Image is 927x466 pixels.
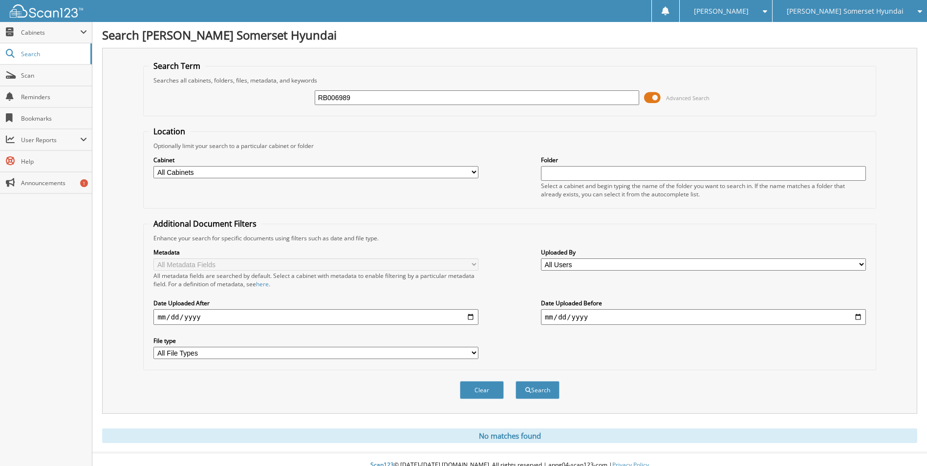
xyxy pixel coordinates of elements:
[787,8,904,14] span: [PERSON_NAME] Somerset Hyundai
[149,218,261,229] legend: Additional Document Filters
[541,156,866,164] label: Folder
[21,114,87,123] span: Bookmarks
[149,61,205,71] legend: Search Term
[149,76,870,85] div: Searches all cabinets, folders, files, metadata, and keywords
[149,234,870,242] div: Enhance your search for specific documents using filters such as date and file type.
[102,428,917,443] div: No matches found
[153,272,478,288] div: All metadata fields are searched by default. Select a cabinet with metadata to enable filtering b...
[102,27,917,43] h1: Search [PERSON_NAME] Somerset Hyundai
[21,157,87,166] span: Help
[21,179,87,187] span: Announcements
[10,4,83,18] img: scan123-logo-white.svg
[153,156,478,164] label: Cabinet
[694,8,749,14] span: [PERSON_NAME]
[153,337,478,345] label: File type
[149,126,190,137] legend: Location
[460,381,504,399] button: Clear
[516,381,560,399] button: Search
[21,50,86,58] span: Search
[256,280,269,288] a: here
[541,248,866,256] label: Uploaded By
[666,94,710,102] span: Advanced Search
[541,299,866,307] label: Date Uploaded Before
[21,136,80,144] span: User Reports
[80,179,88,187] div: 1
[153,248,478,256] label: Metadata
[149,142,870,150] div: Optionally limit your search to a particular cabinet or folder
[21,93,87,101] span: Reminders
[541,309,866,325] input: end
[153,309,478,325] input: start
[21,71,87,80] span: Scan
[153,299,478,307] label: Date Uploaded After
[21,28,80,37] span: Cabinets
[541,182,866,198] div: Select a cabinet and begin typing the name of the folder you want to search in. If the name match...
